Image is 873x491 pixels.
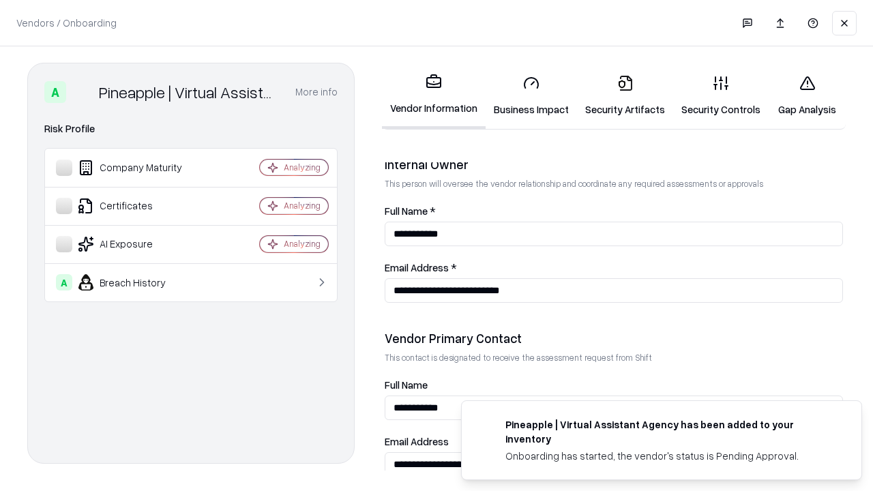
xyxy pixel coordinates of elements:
a: Business Impact [486,64,577,128]
div: Pineapple | Virtual Assistant Agency has been added to your inventory [505,417,829,446]
label: Email Address * [385,263,843,273]
div: Analyzing [284,200,321,211]
div: Breach History [56,274,219,291]
p: This person will oversee the vendor relationship and coordinate any required assessments or appro... [385,178,843,190]
div: Analyzing [284,162,321,173]
div: Analyzing [284,238,321,250]
p: Vendors / Onboarding [16,16,117,30]
button: More info [295,80,338,104]
div: Pineapple | Virtual Assistant Agency [99,81,279,103]
label: Email Address [385,436,843,447]
div: Onboarding has started, the vendor's status is Pending Approval. [505,449,829,463]
div: Vendor Primary Contact [385,330,843,346]
div: A [44,81,66,103]
img: Pineapple | Virtual Assistant Agency [72,81,93,103]
a: Security Artifacts [577,64,673,128]
a: Gap Analysis [769,64,846,128]
a: Vendor Information [382,63,486,129]
img: trypineapple.com [478,417,494,434]
div: A [56,274,72,291]
p: This contact is designated to receive the assessment request from Shift [385,352,843,363]
div: Internal Owner [385,156,843,173]
a: Security Controls [673,64,769,128]
div: Company Maturity [56,160,219,176]
div: AI Exposure [56,236,219,252]
label: Full Name [385,380,843,390]
div: Certificates [56,198,219,214]
label: Full Name * [385,206,843,216]
div: Risk Profile [44,121,338,137]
